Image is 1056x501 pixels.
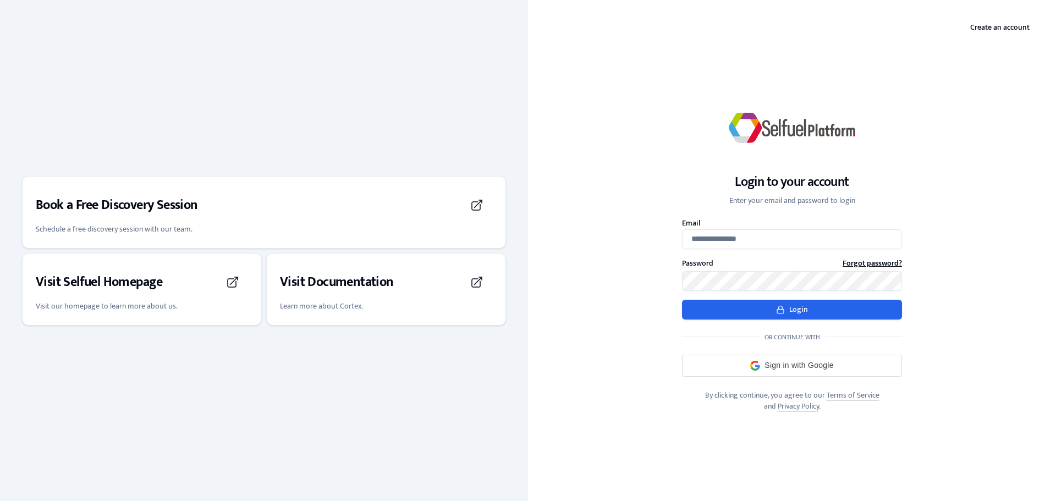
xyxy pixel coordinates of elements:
[843,258,902,269] a: Forgot password?
[36,224,492,235] p: Schedule a free discovery session with our team.
[729,195,855,206] p: Enter your email and password to login
[682,355,902,377] div: Sign in with Google
[778,400,819,412] a: Privacy Policy
[36,301,248,312] p: Visit our homepage to learn more about us.
[280,273,394,291] h3: Visit Documentation
[682,219,902,227] label: Email
[280,301,492,312] p: Learn more about Cortex.
[765,360,833,371] span: Sign in with Google
[682,260,713,267] label: Password
[36,196,198,214] h3: Book a Free Discovery Session
[682,390,902,412] p: By clicking continue, you agree to our and .
[760,333,824,342] span: Or continue with
[682,300,902,320] button: Login
[827,389,879,401] a: Terms of Service
[729,173,855,191] h1: Login to your account
[36,273,163,291] h3: Visit Selfuel Homepage
[961,18,1038,37] a: Create an account
[1050,496,1056,501] iframe: JSD widget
